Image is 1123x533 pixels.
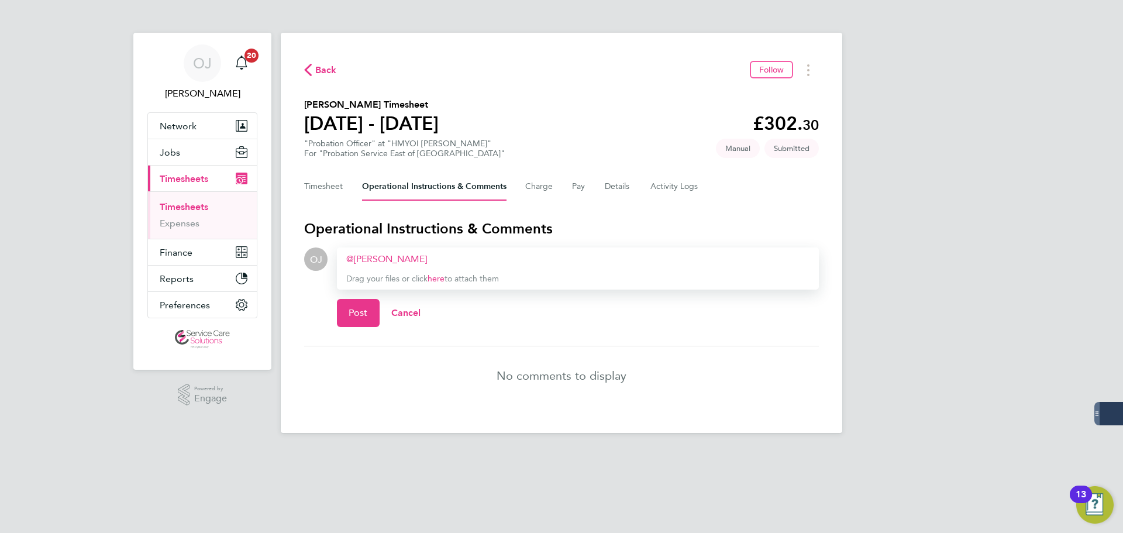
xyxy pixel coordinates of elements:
button: Activity Logs [650,173,700,201]
a: here [428,274,445,284]
div: For "Probation Service East of [GEOGRAPHIC_DATA]" [304,149,505,159]
button: Details [605,173,632,201]
span: Back [315,63,337,77]
div: Oliver Jefferson [304,247,328,271]
h1: [DATE] - [DATE] [304,112,439,135]
button: Open Resource Center, 13 new notifications [1076,486,1114,524]
app-decimal: £302. [753,112,819,135]
span: Engage [194,394,227,404]
a: [PERSON_NAME] [346,253,427,264]
div: Timesheets [148,191,257,239]
button: Timesheets [148,166,257,191]
button: Network [148,113,257,139]
span: Reports [160,273,194,284]
button: Charge [525,173,553,201]
a: Expenses [160,218,199,229]
button: Preferences [148,292,257,318]
div: ​ [346,252,809,266]
a: 20 [230,44,253,82]
button: Operational Instructions & Comments [362,173,507,201]
span: Preferences [160,300,210,311]
span: OJ [310,253,322,266]
nav: Main navigation [133,33,271,370]
h3: Operational Instructions & Comments [304,219,819,238]
a: Powered byEngage [178,384,228,406]
p: No comments to display [497,367,626,384]
a: Timesheets [160,201,208,212]
img: servicecare-logo-retina.png [175,330,230,349]
button: Pay [572,173,586,201]
span: This timesheet is Submitted. [764,139,819,158]
button: Cancel [380,299,433,327]
h2: [PERSON_NAME] Timesheet [304,98,439,112]
div: 13 [1076,494,1086,510]
button: Follow [750,61,793,78]
span: OJ [193,56,212,71]
span: Cancel [391,307,421,318]
span: Drag your files or click to attach them [346,274,499,284]
span: Timesheets [160,173,208,184]
button: Jobs [148,139,257,165]
span: Post [349,307,368,319]
button: Finance [148,239,257,265]
span: Oliver Jefferson [147,87,257,101]
span: Finance [160,247,192,258]
span: Network [160,121,197,132]
a: Go to home page [147,330,257,349]
button: Timesheet [304,173,343,201]
span: 30 [802,116,819,133]
span: Powered by [194,384,227,394]
button: Reports [148,266,257,291]
span: 20 [244,49,259,63]
a: OJ[PERSON_NAME] [147,44,257,101]
span: This timesheet was manually created. [716,139,760,158]
button: Post [337,299,380,327]
span: Jobs [160,147,180,158]
button: Timesheets Menu [798,61,819,79]
div: "Probation Officer" at "HMYOI [PERSON_NAME]" [304,139,505,159]
span: Follow [759,64,784,75]
button: Back [304,63,337,77]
